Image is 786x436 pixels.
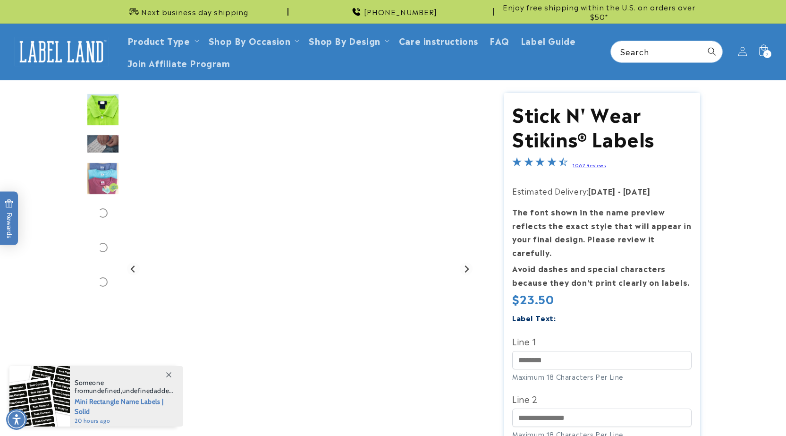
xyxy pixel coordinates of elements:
[14,37,109,66] img: Label Land
[512,391,692,406] label: Line 2
[512,372,692,382] div: Maximum 18 Characters Per Line
[127,263,140,275] button: Previous slide
[127,34,190,47] a: Product Type
[203,29,304,51] summary: Shop By Occasion
[512,312,556,323] label: Label Text:
[393,29,484,51] a: Care instructions
[498,2,700,21] span: Enjoy free shipping within the U.S. on orders over $50*
[515,29,582,51] a: Label Guide
[86,197,119,230] div: Go to slide 5
[512,333,692,349] label: Line 1
[86,162,119,195] img: Stick N' Wear® Labels - Label Land
[512,158,568,170] span: 4.7-star overall rating
[127,57,230,68] span: Join Affiliate Program
[89,386,120,395] span: undefined
[484,29,515,51] a: FAQ
[512,291,554,306] span: $23.50
[86,134,119,154] img: null
[122,386,153,395] span: undefined
[512,101,692,150] h1: Stick N' Wear Stikins® Labels
[6,409,27,430] div: Accessibility Menu
[490,35,509,46] span: FAQ
[309,34,380,47] a: Shop By Design
[122,29,203,51] summary: Product Type
[303,29,393,51] summary: Shop By Design
[86,265,119,299] div: Go to slide 7
[512,263,690,288] strong: Avoid dashes and special characters because they don’t print clearly on labels.
[521,35,576,46] span: Label Guide
[701,41,722,62] button: Search
[75,379,173,395] span: Someone from , added this product to their cart.
[588,185,616,197] strong: [DATE]
[623,185,651,197] strong: [DATE]
[86,93,119,126] img: Stick N' Wear® Labels - Label Land
[86,93,119,126] div: Go to slide 2
[573,162,606,168] a: 1067 Reviews
[209,35,291,46] span: Shop By Occasion
[5,199,14,238] span: Rewards
[86,231,119,264] div: Go to slide 6
[11,34,112,70] a: Label Land
[512,206,691,258] strong: The font shown in the name preview reflects the exact style that will appear in your final design...
[364,7,437,17] span: [PHONE_NUMBER]
[512,184,692,198] p: Estimated Delivery:
[766,50,769,58] span: 2
[460,263,473,275] button: Next slide
[86,162,119,195] div: Go to slide 4
[618,185,621,197] strong: -
[86,128,119,161] div: Go to slide 3
[399,35,478,46] span: Care instructions
[122,51,236,74] a: Join Affiliate Program
[141,7,248,17] span: Next business day shipping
